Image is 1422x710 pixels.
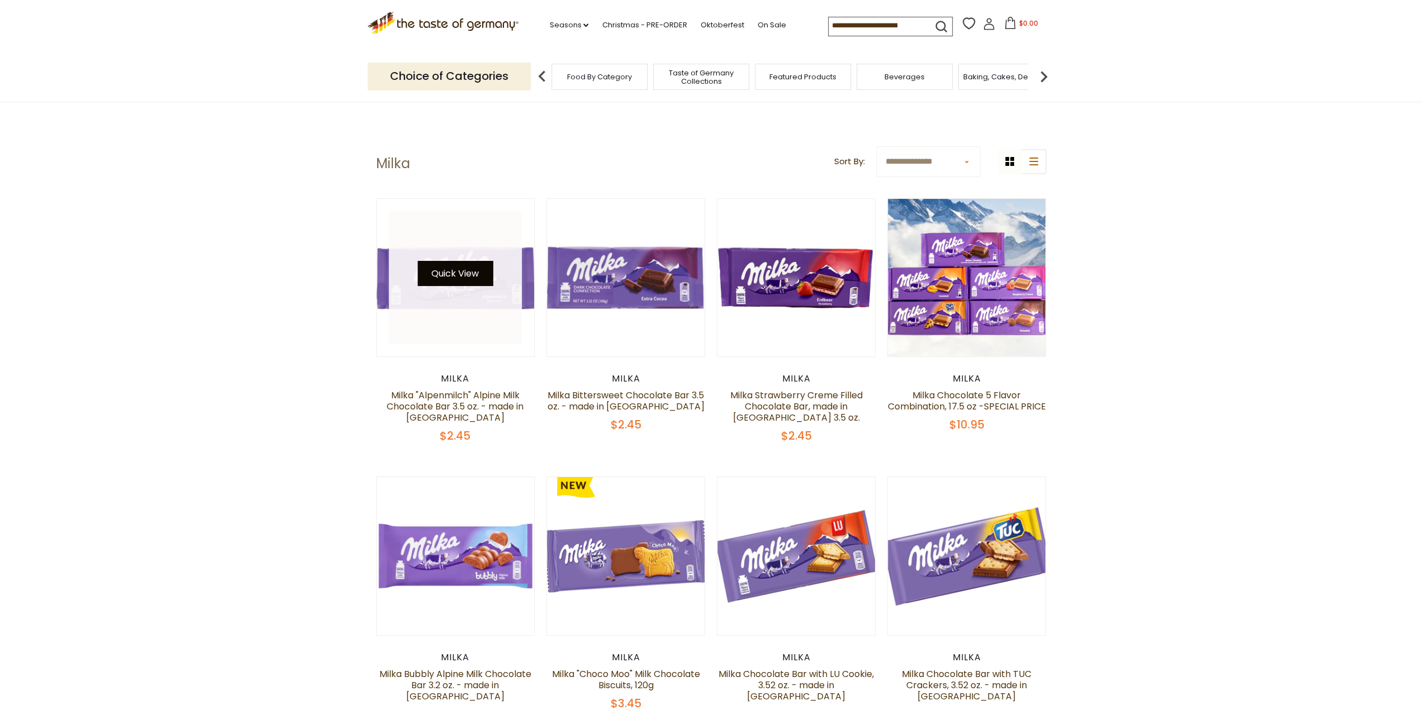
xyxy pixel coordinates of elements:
div: Milka [717,373,876,384]
a: Seasons [549,19,588,31]
a: Milka "Alpenmilch" Alpine Milk Chocolate Bar 3.5 oz. - made in [GEOGRAPHIC_DATA] [387,389,524,424]
a: Milka Chocolate Bar with TUC Crackers, 3.52 oz. - made in [GEOGRAPHIC_DATA] [902,668,1031,703]
a: Taste of Germany Collections [657,69,746,85]
img: Milka [547,199,705,357]
a: Baking, Cakes, Desserts [963,73,1050,81]
h1: Milka [376,155,410,172]
div: Milka [717,652,876,663]
img: Milka [377,199,535,357]
img: Milka [547,477,705,635]
div: Milka [376,373,535,384]
a: Milka Chocolate Bar with LU Cookie, 3.52 oz. - made in [GEOGRAPHIC_DATA] [719,668,874,703]
a: Milka Bubbly Alpine Milk Chocolate Bar 3.2 oz. - made in [GEOGRAPHIC_DATA] [379,668,531,703]
span: $2.45 [781,428,812,444]
a: Oktoberfest [700,19,744,31]
a: Christmas - PRE-ORDER [602,19,687,31]
a: Milka Strawberry Creme Filled Chocolate Bar, made in [GEOGRAPHIC_DATA] 3.5 oz. [730,389,863,424]
div: Milka [546,652,706,663]
div: Milka [376,652,535,663]
a: Beverages [884,73,925,81]
img: Milka [888,477,1046,635]
button: Quick View [417,261,493,286]
button: $0.00 [997,17,1045,34]
a: Milka Chocolate 5 Flavor Combination, 17.5 oz -SPECIAL PRICE [888,389,1046,413]
label: Sort By: [834,155,865,169]
img: next arrow [1033,65,1055,88]
p: Choice of Categories [368,63,531,90]
span: $2.45 [610,417,641,432]
img: previous arrow [531,65,553,88]
img: Milka [377,477,535,635]
a: Milka Bittersweet Chocolate Bar 3.5 oz. - made in [GEOGRAPHIC_DATA] [547,389,704,413]
a: Food By Category [567,73,632,81]
div: Milka [887,652,1047,663]
div: Milka [887,373,1047,384]
a: Featured Products [769,73,836,81]
img: Milka [888,199,1046,357]
img: Milka [717,199,876,357]
div: Milka [546,373,706,384]
a: On Sale [757,19,786,31]
img: Milka [717,477,876,635]
span: $0.00 [1019,18,1038,28]
span: $10.95 [949,417,985,432]
span: $2.45 [440,428,470,444]
a: Milka "Choco Moo" Milk Chocolate Biscuits, 120g [551,668,700,692]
